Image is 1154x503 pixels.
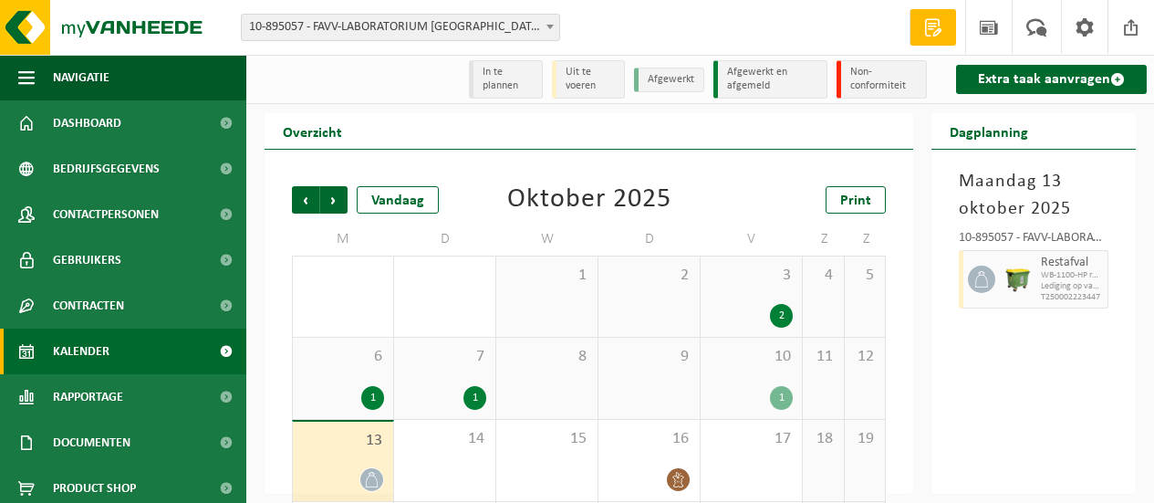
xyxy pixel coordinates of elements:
[710,266,793,286] span: 3
[803,223,845,256] td: Z
[505,347,588,367] span: 8
[710,347,793,367] span: 10
[53,374,123,420] span: Rapportage
[361,386,384,410] div: 1
[463,386,486,410] div: 1
[53,146,160,192] span: Bedrijfsgegevens
[608,429,691,449] span: 16
[302,347,384,367] span: 6
[505,429,588,449] span: 15
[1004,266,1032,293] img: WB-1100-HPE-GN-50
[302,431,384,451] span: 13
[53,237,121,283] span: Gebruikers
[9,463,305,503] iframe: chat widget
[53,55,109,100] span: Navigatie
[1041,270,1103,281] span: WB-1100-HP restafval
[812,266,835,286] span: 4
[845,223,887,256] td: Z
[469,60,543,99] li: In te plannen
[812,347,835,367] span: 11
[713,60,827,99] li: Afgewerkt en afgemeld
[931,113,1046,149] h2: Dagplanning
[812,429,835,449] span: 18
[837,60,927,99] li: Non-conformiteit
[854,429,877,449] span: 19
[496,223,598,256] td: W
[701,223,803,256] td: V
[292,186,319,214] span: Vorige
[53,329,109,374] span: Kalender
[854,347,877,367] span: 12
[608,266,691,286] span: 2
[403,347,486,367] span: 7
[292,223,394,256] td: M
[840,194,871,208] span: Print
[357,186,439,214] div: Vandaag
[320,186,348,214] span: Volgende
[770,386,793,410] div: 1
[53,192,159,237] span: Contactpersonen
[826,186,886,214] a: Print
[710,429,793,449] span: 17
[956,65,1147,94] a: Extra taak aanvragen
[598,223,701,256] td: D
[242,15,559,40] span: 10-895057 - FAVV-LABORATORIUM GENTBRUGGE - GENTBRUGGE
[53,420,130,466] span: Documenten
[552,60,626,99] li: Uit te voeren
[1041,281,1103,292] span: Lediging op vaste frequentie (excl. verwerking)
[505,266,588,286] span: 1
[507,186,671,214] div: Oktober 2025
[1041,256,1103,270] span: Restafval
[265,113,360,149] h2: Overzicht
[394,223,496,256] td: D
[959,232,1108,250] div: 10-895057 - FAVV-LABORATORIUM [GEOGRAPHIC_DATA] - [GEOGRAPHIC_DATA]
[608,347,691,367] span: 9
[1041,292,1103,303] span: T250002223447
[241,14,560,41] span: 10-895057 - FAVV-LABORATORIUM GENTBRUGGE - GENTBRUGGE
[53,100,121,146] span: Dashboard
[959,168,1108,223] h3: Maandag 13 oktober 2025
[634,68,704,92] li: Afgewerkt
[403,429,486,449] span: 14
[53,283,124,329] span: Contracten
[854,266,877,286] span: 5
[770,304,793,328] div: 2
